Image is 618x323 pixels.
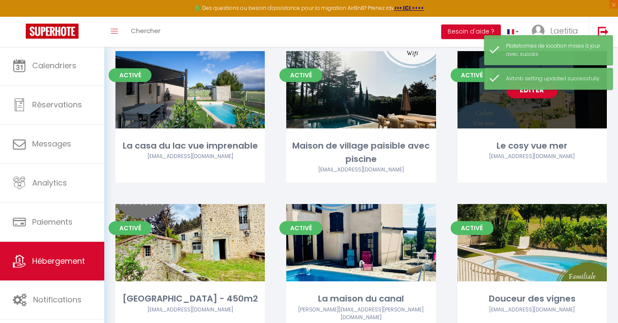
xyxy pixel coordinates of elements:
[286,292,436,305] div: La maison du canal
[32,177,67,188] span: Analytics
[109,68,151,82] span: Activé
[115,306,265,314] div: Airbnb
[279,221,322,235] span: Activé
[115,152,265,161] div: Airbnb
[286,306,436,322] div: Airbnb
[506,42,604,58] div: Plateformes de location mises à jour avec succès
[286,139,436,166] div: Maison de village paisible avec piscine
[124,17,167,47] a: Chercher
[32,99,82,110] span: Réservations
[451,221,494,235] span: Activé
[457,306,607,314] div: Airbnb
[550,25,578,36] span: Laetitia
[131,26,161,35] span: Chercher
[279,68,322,82] span: Activé
[441,24,501,39] button: Besoin d'aide ?
[32,256,85,266] span: Hébergement
[33,294,82,305] span: Notifications
[457,139,607,152] div: Le cosy vue mer
[115,139,265,152] div: La casa du lac vue imprenable
[506,81,558,98] a: Editer
[26,24,79,39] img: Super Booking
[457,152,607,161] div: Airbnb
[286,166,436,174] div: Airbnb
[525,17,589,47] a: ... Laetitia
[451,68,494,82] span: Activé
[394,4,424,12] a: >>> ICI <<<<
[532,24,545,37] img: ...
[598,26,609,37] img: logout
[109,221,151,235] span: Activé
[457,292,607,305] div: Douceur des vignes
[32,138,71,149] span: Messages
[115,292,265,305] div: [GEOGRAPHIC_DATA] - 450m2
[32,216,73,227] span: Paiements
[32,60,76,71] span: Calendriers
[506,75,604,83] div: Airbnb setting updated successfully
